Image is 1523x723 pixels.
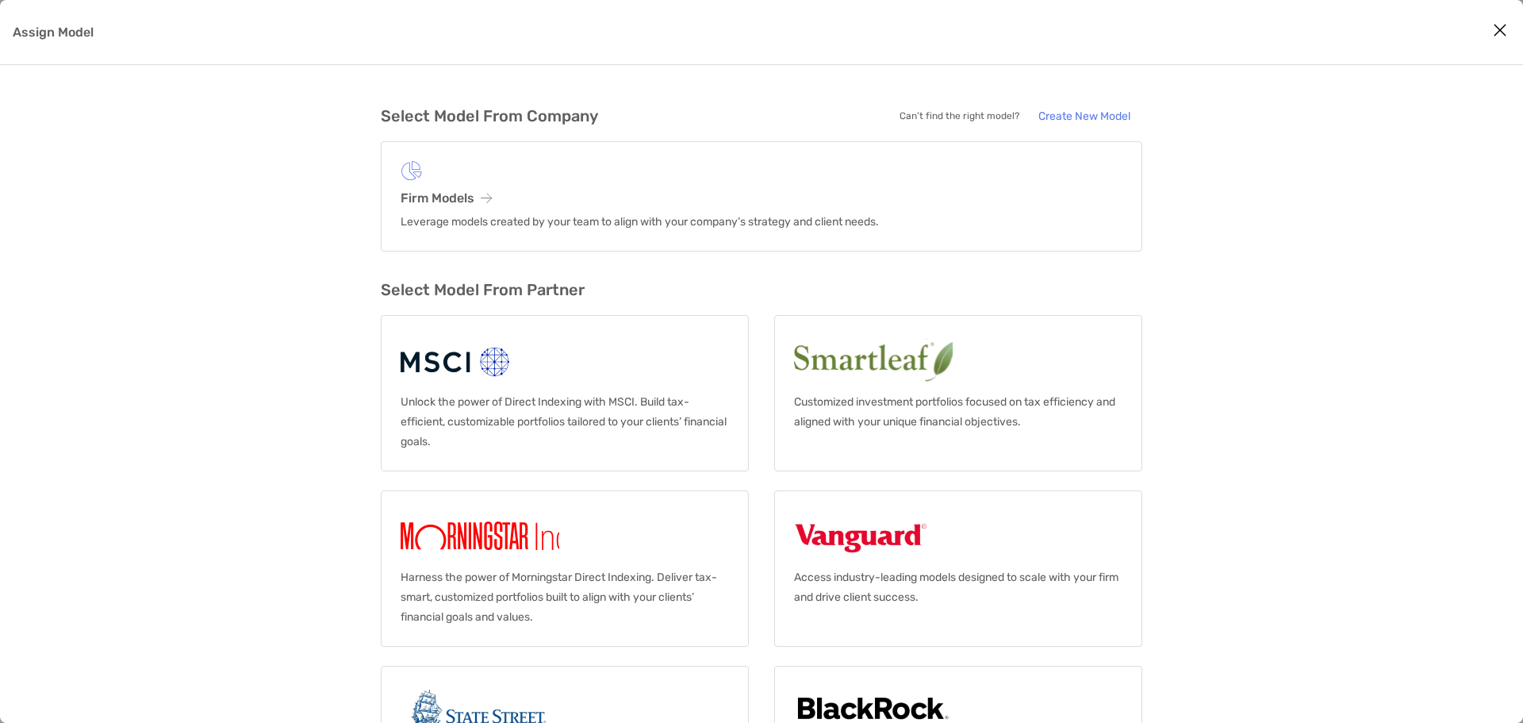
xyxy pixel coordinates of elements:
[774,490,1142,647] a: VanguardAccess industry-leading models designed to scale with your firm and drive client success.
[1026,103,1142,129] a: Create New Model
[401,510,623,561] img: Morningstar
[381,490,749,647] a: MorningstarHarness the power of Morningstar Direct Indexing. Deliver tax-smart, customized portfo...
[401,190,1122,206] h3: Firm Models
[794,567,1122,607] p: Access industry-leading models designed to scale with your firm and drive client success.
[774,315,1142,471] a: SmartleafCustomized investment portfolios focused on tax efficiency and aligned with your unique ...
[381,280,1142,299] h3: Select Model From Partner
[381,315,749,471] a: MSCIUnlock the power of Direct Indexing with MSCI. Build tax-efficient, customizable portfolios t...
[794,510,927,561] img: Vanguard
[401,212,1122,232] p: Leverage models created by your team to align with your company’s strategy and client needs.
[381,106,598,125] h3: Select Model From Company
[1488,19,1512,43] button: Close modal
[401,392,729,452] p: Unlock the power of Direct Indexing with MSCI. Build tax-efficient, customizable portfolios tailo...
[794,335,1086,386] img: Smartleaf
[401,335,512,386] img: MSCI
[13,22,94,42] p: Assign Model
[381,141,1142,252] a: Firm ModelsLeverage models created by your team to align with your company’s strategy and client ...
[900,106,1019,126] p: Can’t find the right model?
[794,392,1122,432] p: Customized investment portfolios focused on tax efficiency and aligned with your unique financial...
[401,567,729,627] p: Harness the power of Morningstar Direct Indexing. Deliver tax-smart, customized portfolios built ...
